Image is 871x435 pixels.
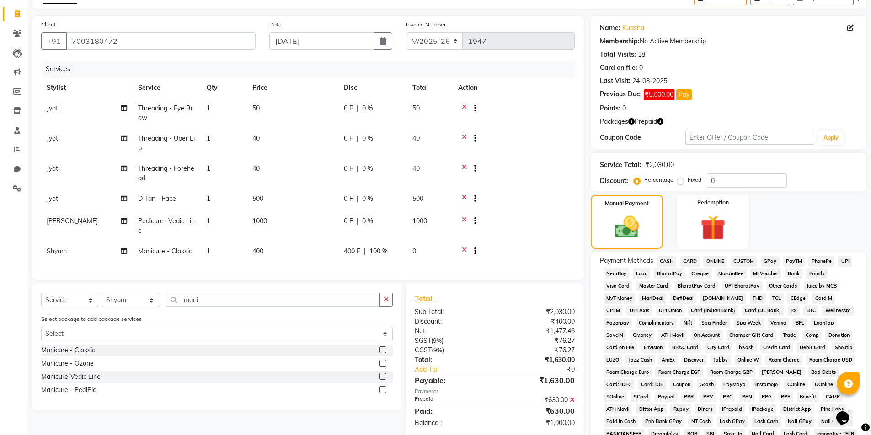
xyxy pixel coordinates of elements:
[778,392,793,402] span: PPE
[138,194,176,203] span: D-Tan - Face
[644,176,673,184] label: Percentage
[408,405,495,416] div: Paid:
[759,392,775,402] span: PPG
[357,134,358,143] span: |
[806,268,828,279] span: Family
[700,293,746,304] span: [DOMAIN_NAME]
[338,78,407,98] th: Disc
[680,318,695,328] span: Nift
[133,78,201,98] th: Service
[670,379,693,390] span: Coupon
[697,199,729,207] label: Redemption
[357,194,358,204] span: |
[676,89,692,100] button: Pay
[797,392,819,402] span: Benefit
[604,392,627,402] span: SOnline
[408,395,495,405] div: Prepaid
[41,32,67,50] button: +91
[753,379,781,390] span: Instamojo
[626,305,652,316] span: UPI Axis
[252,247,263,255] span: 400
[604,379,635,390] span: Card: IDFC
[818,131,844,145] button: Apply
[408,326,495,336] div: Net:
[635,117,657,126] span: Prepaid
[656,305,684,316] span: UPI Union
[41,372,101,382] div: Manicure-Vedic Line
[47,194,59,203] span: Jyoti
[408,355,495,365] div: Total:
[362,216,373,226] span: 0 %
[838,256,852,267] span: UPI
[658,330,687,341] span: ATH Movil
[765,355,802,365] span: Room Charge
[604,416,639,427] span: Paid in Cash
[495,346,582,355] div: ₹76.27
[722,281,763,291] span: UPI BharatPay
[780,404,814,414] span: District App
[823,392,843,402] span: CAMP
[749,404,777,414] span: iPackage
[408,307,495,317] div: Sub Total:
[685,131,814,145] input: Enter Offer / Coupon Code
[495,395,582,405] div: ₹630.00
[408,317,495,326] div: Discount:
[600,50,636,59] div: Total Visits:
[804,281,840,291] span: Juice by MCB
[408,375,495,386] div: Payable:
[752,416,781,427] span: Lash Cash
[700,392,716,402] span: PPV
[761,256,780,267] span: GPay
[41,315,142,323] label: Select package to add package services
[412,134,420,142] span: 40
[364,246,366,256] span: |
[639,293,666,304] span: MariDeal
[600,37,857,46] div: No Active Membership
[600,117,628,126] span: Packages
[344,246,360,256] span: 400 F
[670,293,696,304] span: DefiDeal
[832,342,855,353] span: Shoutlo
[495,355,582,365] div: ₹1,630.00
[600,76,631,86] div: Last Visit:
[833,398,862,426] iframe: chat widget
[736,342,757,353] span: bKash
[655,367,703,377] span: Room Charge EGP
[369,246,388,256] span: 100 %
[734,318,764,328] span: Spa Week
[42,61,582,78] div: Services
[811,318,837,328] span: LoanTap
[604,342,637,353] span: Card on File
[654,268,685,279] span: BharatPay
[412,247,416,255] span: 0
[207,134,210,142] span: 1
[669,342,701,353] span: BRAC Card
[495,307,582,317] div: ₹2,030.00
[415,293,436,303] span: Total
[742,305,784,316] span: Card (DL Bank)
[604,367,652,377] span: Room Charge Euro
[344,216,353,226] span: 0 F
[818,404,846,414] span: Pine Labs
[201,78,247,98] th: Qty
[41,78,133,98] th: Stylist
[604,355,622,365] span: LUZO
[412,104,420,112] span: 50
[47,134,59,142] span: Jyoti
[406,21,446,29] label: Invoice Number
[138,247,192,255] span: Manicure - Classic
[780,330,799,341] span: Trade
[716,268,747,279] span: MosamBee
[622,23,644,33] a: Kuasha
[697,379,717,390] span: Gcash
[362,164,373,173] span: 0 %
[630,330,654,341] span: GMoney
[720,392,736,402] span: PPC
[693,212,733,243] img: _gift.svg
[808,367,839,377] span: Bad Debts
[433,337,442,344] span: 9%
[636,318,677,328] span: Complimentary
[600,104,620,113] div: Points:
[808,256,834,267] span: PhonePe
[658,355,678,365] span: AmEx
